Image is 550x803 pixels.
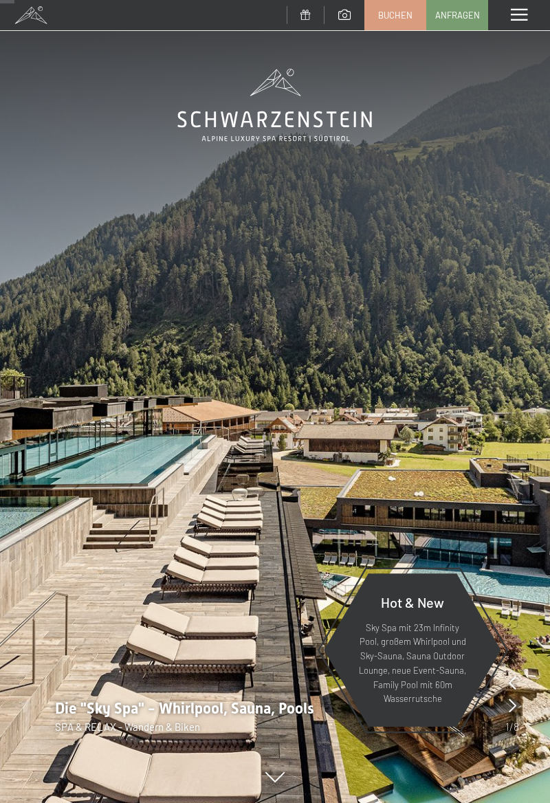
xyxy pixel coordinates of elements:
[427,1,487,30] a: Anfragen
[378,9,412,21] span: Buchen
[514,719,519,734] span: 8
[505,719,509,734] span: 1
[435,9,480,21] span: Anfragen
[323,573,502,727] a: Hot & New Sky Spa mit 23m Infinity Pool, großem Whirlpool und Sky-Sauna, Sauna Outdoor Lounge, ne...
[357,621,467,707] p: Sky Spa mit 23m Infinity Pool, großem Whirlpool und Sky-Sauna, Sauna Outdoor Lounge, neue Event-S...
[365,1,426,30] a: Buchen
[55,700,314,717] span: Die "Sky Spa" - Whirlpool, Sauna, Pools
[509,719,514,734] span: /
[381,594,444,610] span: Hot & New
[55,720,200,733] span: SPA & RELAX - Wandern & Biken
